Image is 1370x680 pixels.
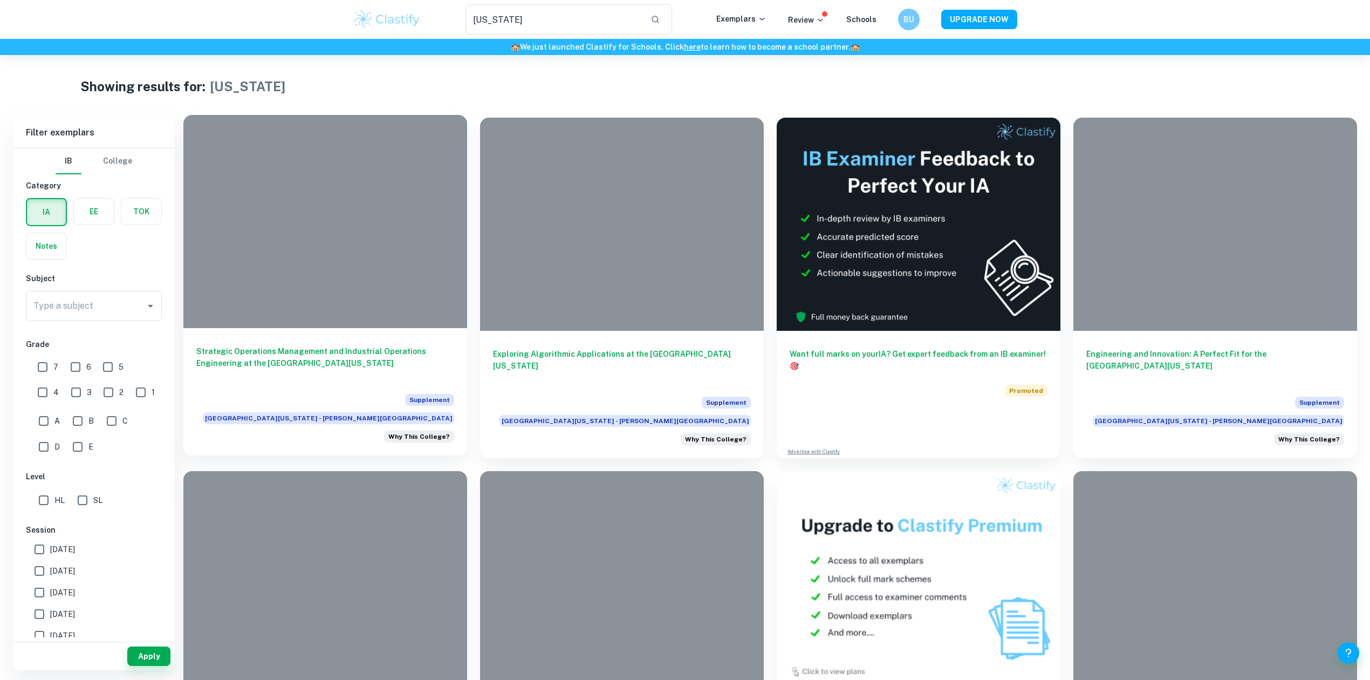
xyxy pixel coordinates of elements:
[88,441,93,453] span: E
[26,233,66,259] button: Notes
[1295,397,1344,409] span: Supplement
[716,13,766,25] p: Exemplars
[54,494,65,506] span: HL
[26,180,162,192] h6: Category
[898,9,920,30] button: BU
[119,361,124,373] span: 5
[681,433,751,445] div: Describe the unique qualities that attract you to the specific undergraduate College or School (i...
[152,386,155,398] span: 1
[790,348,1047,372] h6: Want full marks on your IA ? Get expert feedback from an IB examiner!
[56,148,81,174] button: IB
[903,13,915,25] h6: BU
[499,415,751,427] span: [GEOGRAPHIC_DATA][US_STATE] - [PERSON_NAME][GEOGRAPHIC_DATA]
[493,348,751,384] h6: Exploring Algorithmic Applications at the [GEOGRAPHIC_DATA][US_STATE]
[121,199,161,225] button: TOK
[787,448,840,455] a: Advertise with Clastify
[1274,433,1344,445] div: Describe the unique qualities that attract you to the specific undergraduate College or School (i...
[26,471,162,482] h6: Level
[790,362,799,370] span: 🎯
[122,415,128,427] span: C
[74,199,114,225] button: EE
[86,361,91,373] span: 6
[26,338,162,350] h6: Grade
[54,441,60,453] span: D
[50,543,75,555] span: [DATE]
[93,494,102,506] span: SL
[465,4,642,35] input: Search for any exemplars...
[56,148,132,174] div: Filter type choice
[203,412,454,424] span: [GEOGRAPHIC_DATA][US_STATE] - [PERSON_NAME][GEOGRAPHIC_DATA]
[941,10,1017,29] button: UPGRADE NOW
[127,647,170,666] button: Apply
[777,118,1060,458] a: Want full marks on yourIA? Get expert feedback from an IB examiner!PromotedAdvertise with Clastify
[143,298,158,314] button: Open
[388,432,450,441] span: Why This College?
[50,630,75,642] span: [DATE]
[511,43,520,51] span: 🏫
[50,587,75,599] span: [DATE]
[2,41,1368,53] h6: We just launched Clastify for Schools. Click to learn how to become a school partner.
[53,361,58,373] span: 7
[13,118,175,148] h6: Filter exemplars
[353,9,421,30] img: Clastify logo
[50,565,75,577] span: [DATE]
[88,415,94,427] span: B
[26,273,162,284] h6: Subject
[1338,642,1359,664] button: Help and Feedback
[1073,118,1357,458] a: Engineering and Innovation: A Perfect Fit for the [GEOGRAPHIC_DATA][US_STATE]Supplement[GEOGRAPHI...
[1005,385,1047,397] span: Promoted
[384,431,454,443] div: Describe the unique qualities that attract you to the specific undergraduate College or School (i...
[54,415,60,427] span: A
[80,77,206,96] h1: Showing results for:
[684,43,701,51] a: here
[210,77,285,96] h1: [US_STATE]
[777,118,1060,331] img: Thumbnail
[53,386,59,398] span: 4
[405,394,454,406] span: Supplement
[1093,415,1344,427] span: [GEOGRAPHIC_DATA][US_STATE] - [PERSON_NAME][GEOGRAPHIC_DATA]
[27,199,66,225] button: IA
[26,524,162,536] h6: Session
[685,434,746,444] span: Why This College?
[103,148,132,174] button: College
[702,397,751,409] span: Supplement
[480,118,764,458] a: Exploring Algorithmic Applications at the [GEOGRAPHIC_DATA][US_STATE]Supplement[GEOGRAPHIC_DATA][...
[1086,348,1344,384] h6: Engineering and Innovation: A Perfect Fit for the [GEOGRAPHIC_DATA][US_STATE]
[183,118,467,458] a: Strategic Operations Management and Industrial Operations Engineering at the [GEOGRAPHIC_DATA][US...
[50,608,75,620] span: [DATE]
[846,15,876,24] a: Schools
[788,14,825,26] p: Review
[851,43,860,51] span: 🏫
[119,386,124,398] span: 2
[87,386,92,398] span: 3
[1278,434,1340,444] span: Why This College?
[196,345,454,381] h6: Strategic Operations Management and Industrial Operations Engineering at the [GEOGRAPHIC_DATA][US...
